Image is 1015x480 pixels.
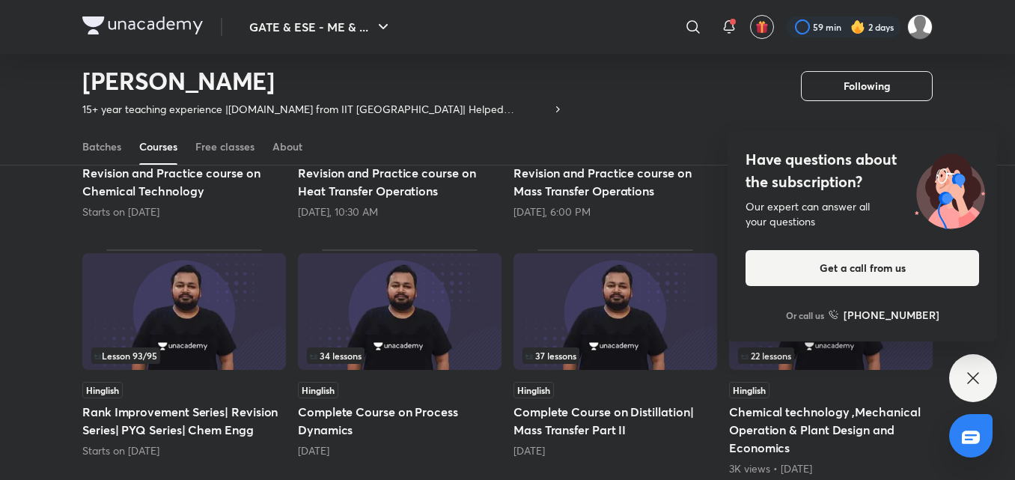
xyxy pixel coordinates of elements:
div: 1 month ago [513,443,717,458]
button: Get a call from us [746,250,979,286]
div: infocontainer [522,347,708,364]
a: [PHONE_NUMBER] [829,307,939,323]
div: infocontainer [91,347,277,364]
h5: Complete Course on Process Dynamics [298,403,502,439]
div: Rank Improvement Series| Revision Series| PYQ Series| Chem Engg [82,249,286,476]
span: Lesson 93 / 95 [94,351,157,360]
div: 3K views • 1 month ago [729,461,933,476]
h5: Rank Improvement Series| Revision Series| PYQ Series| Chem Engg [82,403,286,439]
a: Free classes [195,129,254,165]
div: Starts on Jan 31 [82,443,286,458]
div: left [307,347,493,364]
div: left [522,347,708,364]
div: infosection [522,347,708,364]
a: Courses [139,129,177,165]
p: 15+ year teaching experience |[DOMAIN_NAME] from IIT [GEOGRAPHIC_DATA]| Helped thousands of stude... [82,102,552,117]
span: Hinglish [298,382,338,398]
h4: Have questions about the subscription? [746,148,979,193]
div: Chemical technology ,Mechanical Operation & Plant Design and Economics [729,249,933,476]
div: left [738,347,924,364]
div: left [91,347,277,364]
img: avatar [755,20,769,34]
img: Company Logo [82,16,203,34]
h2: [PERSON_NAME] [82,66,564,96]
a: Batches [82,129,121,165]
div: infosection [738,347,924,364]
h5: Chemical technology ,Mechanical Operation & Plant Design and Economics [729,403,933,457]
span: 37 lessons [525,351,576,360]
button: GATE & ESE - ME & ... [240,12,401,42]
div: infocontainer [307,347,493,364]
h5: Revision and Practice course on Heat Transfer Operations [298,164,502,200]
span: Hinglish [513,382,554,398]
img: streak [850,19,865,34]
div: infosection [91,347,277,364]
h5: Revision and Practice course on Mass Transfer Operations [513,164,717,200]
img: pradhap B [907,14,933,40]
button: avatar [750,15,774,39]
h5: Revision and Practice course on Chemical Technology [82,164,286,200]
div: Complete Course on Distillation| Mass Transfer Part II [513,249,717,476]
span: 34 lessons [310,351,362,360]
div: 6 days ago [298,443,502,458]
div: Starts on Oct 24 [82,204,286,219]
h5: Complete Course on Distillation| Mass Transfer Part II [513,403,717,439]
a: About [272,129,302,165]
span: Hinglish [82,382,123,398]
img: Thumbnail [82,253,286,370]
img: Thumbnail [298,253,502,370]
div: infosection [307,347,493,364]
a: Company Logo [82,16,203,38]
span: Following [844,79,890,94]
div: Today, 6:00 PM [513,204,717,219]
div: Batches [82,139,121,154]
img: Thumbnail [513,253,717,370]
img: ttu_illustration_new.svg [903,148,997,229]
div: Free classes [195,139,254,154]
div: Complete Course on Process Dynamics [298,249,502,476]
h6: [PHONE_NUMBER] [844,307,939,323]
button: Following [801,71,933,101]
span: 22 lessons [741,351,791,360]
span: Hinglish [729,382,769,398]
p: Or call us [786,309,824,322]
div: Our expert can answer all your questions [746,199,979,229]
div: Tomorrow, 10:30 AM [298,204,502,219]
div: Courses [139,139,177,154]
div: About [272,139,302,154]
div: infocontainer [738,347,924,364]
